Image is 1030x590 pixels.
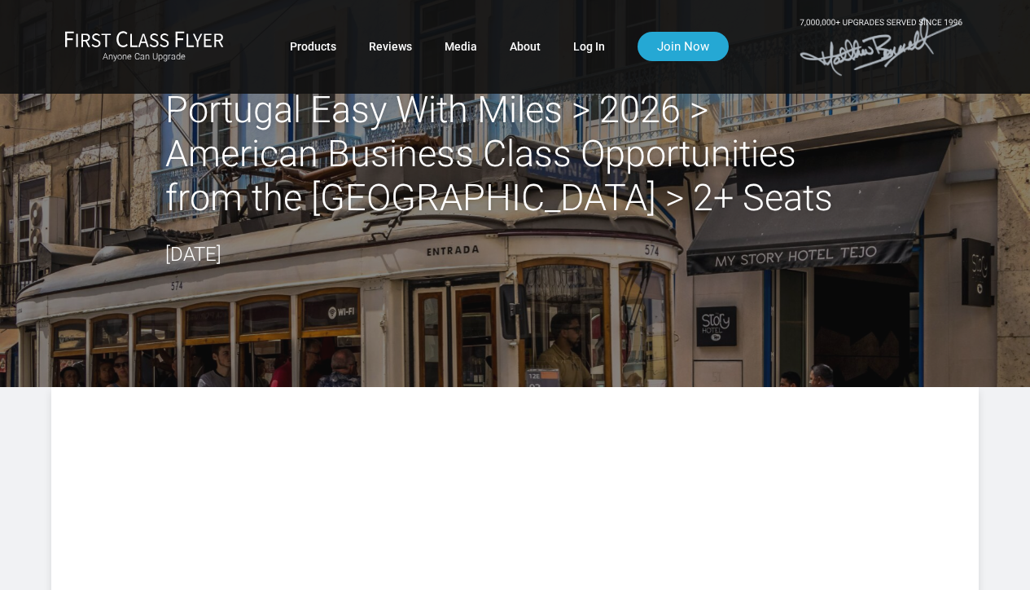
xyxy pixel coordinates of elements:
a: Products [290,32,336,61]
a: First Class FlyerAnyone Can Upgrade [64,30,224,63]
h2: Portugal Easy With Miles > 2026 > American Business Class Opportunities from the [GEOGRAPHIC_DATA... [165,88,866,220]
a: Media [445,32,477,61]
img: First Class Flyer [64,30,224,47]
a: Log In [573,32,605,61]
a: Reviews [369,32,412,61]
small: Anyone Can Upgrade [64,51,224,63]
a: About [510,32,541,61]
a: Join Now [638,32,729,61]
time: [DATE] [165,243,221,266]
